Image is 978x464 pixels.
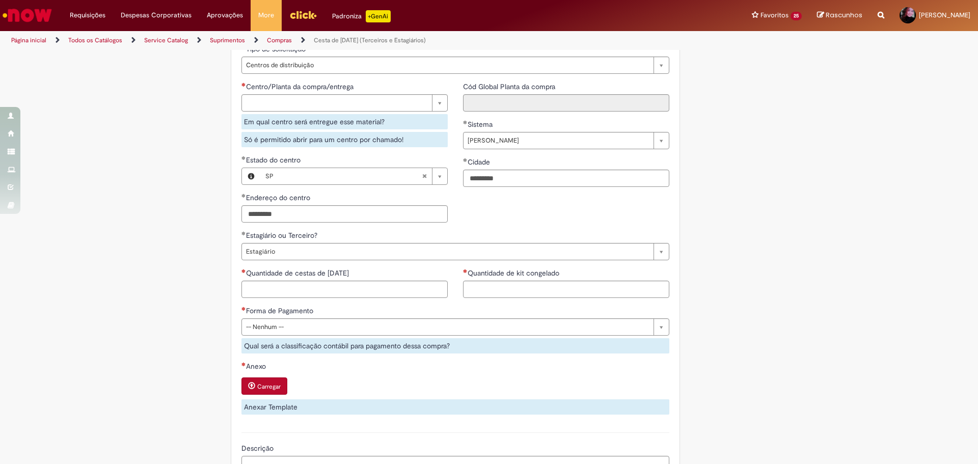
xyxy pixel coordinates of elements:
[1,5,53,25] img: ServiceNow
[463,281,669,298] input: Quantidade de kit congelado
[468,120,495,129] span: Sistema
[463,120,468,124] span: Obrigatório Preenchido
[817,11,862,20] a: Rascunhos
[241,281,448,298] input: Quantidade de cestas de natal
[241,205,448,223] input: Endereço do centro
[265,168,422,184] span: SP
[246,243,648,260] span: Estagiário
[246,82,356,91] span: Necessários - Centro/Planta da compra/entrega
[267,36,292,44] a: Compras
[241,114,448,129] div: Em qual centro será entregue esse material?
[241,269,246,273] span: Necessários
[417,168,432,184] abbr: Limpar campo Estado do centro
[826,10,862,20] span: Rascunhos
[463,82,557,91] span: Somente leitura - Cód Global Planta da compra
[241,231,246,235] span: Obrigatório Preenchido
[8,31,644,50] ul: Trilhas de página
[121,10,192,20] span: Despesas Corporativas
[463,269,468,273] span: Necessários
[144,36,188,44] a: Service Catalog
[366,10,391,22] p: +GenAi
[246,268,351,278] span: Quantidade de cestas de [DATE]
[314,36,426,44] a: Cesta de [DATE] (Terceiros e Estagiários)
[468,132,648,149] span: [PERSON_NAME]
[241,377,287,395] button: Carregar anexo de Anexo Required
[241,362,246,366] span: Necessários
[241,83,246,87] span: Necessários
[260,168,447,184] a: SPLimpar campo Estado do centro
[246,319,648,335] span: -- Nenhum --
[241,307,246,311] span: Necessários
[11,36,46,44] a: Página inicial
[791,12,802,20] span: 25
[246,155,303,165] span: Necessários - Estado do centro
[241,156,246,160] span: Obrigatório Preenchido
[68,36,122,44] a: Todos os Catálogos
[289,7,317,22] img: click_logo_yellow_360x200.png
[919,11,970,19] span: [PERSON_NAME]
[246,193,312,202] span: Endereço do centro
[241,194,246,198] span: Obrigatório Preenchido
[760,10,789,20] span: Favoritos
[246,362,268,371] span: Anexo
[241,399,669,415] div: Anexar Template
[207,10,243,20] span: Aprovações
[463,158,468,162] span: Obrigatório Preenchido
[246,306,315,315] span: Forma de Pagamento
[241,338,669,353] div: Qual será a classificação contábil para pagamento dessa compra?
[70,10,105,20] span: Requisições
[468,268,561,278] span: Quantidade de kit congelado
[246,231,319,240] span: Estagiário ou Terceiro?
[210,36,245,44] a: Suprimentos
[241,444,276,453] span: Descrição
[332,10,391,22] div: Padroniza
[241,94,448,112] a: Limpar campo Centro/Planta da compra/entrega
[242,168,260,184] button: Estado do centro, Visualizar este registro SP
[463,170,669,187] input: Cidade
[257,383,281,391] small: Carregar
[246,57,648,73] span: Centros de distribuição
[241,132,448,147] div: Só é permitido abrir para um centro por chamado!
[463,94,669,112] input: Cód Global Planta da compra
[468,157,492,167] span: Cidade
[258,10,274,20] span: More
